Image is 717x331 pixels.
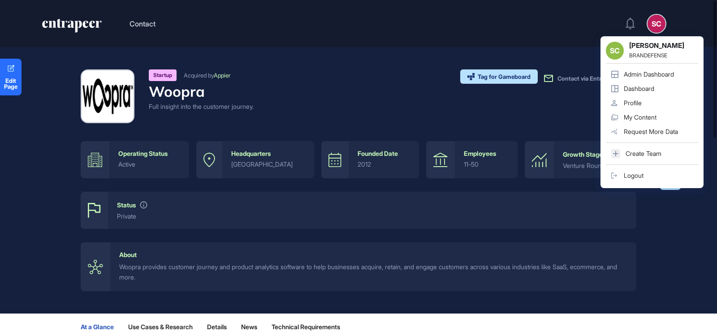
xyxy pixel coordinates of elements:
[214,72,230,79] a: Appier
[231,161,305,168] div: [GEOGRAPHIC_DATA]
[119,251,137,258] div: About
[118,150,168,157] div: Operating Status
[207,323,227,331] span: Details
[241,323,257,331] span: News
[358,161,410,168] div: 2012
[41,19,103,36] a: entrapeer-logo
[543,73,617,84] button: Contact via Entrapeer
[478,74,531,80] span: Tag for Gameboard
[82,71,133,122] img: Woopra-logo
[117,213,627,220] div: private
[563,151,603,158] div: Growth Stage
[464,161,509,168] div: 11-50
[184,72,230,79] div: Acquired by
[231,150,271,157] div: Headquarters
[117,202,136,209] div: Status
[358,150,398,157] div: Founded Date
[648,15,665,33] button: SC
[130,18,155,30] button: Contact
[149,69,177,81] div: Startup
[557,75,617,82] span: Contact via Entrapeer
[464,150,496,157] div: Employees
[272,323,340,331] span: Technical Requirements
[149,83,254,100] h4: Woopra
[128,323,193,331] span: Use Cases & Research
[119,262,627,282] div: Woopra provides customer journey and product analytics software to help businesses acquire, retai...
[81,323,114,331] span: At a Glance
[118,161,180,168] div: active
[149,102,254,111] div: Full insight into the customer journey.
[563,162,627,169] div: Venture Round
